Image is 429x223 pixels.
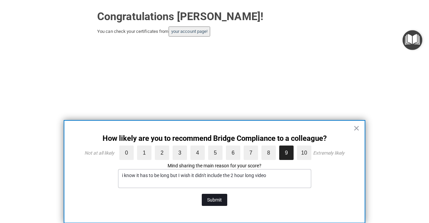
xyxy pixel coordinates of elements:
label: 8 [261,146,276,160]
div: Not at all likely [84,150,114,156]
p: How likely are you to recommend Bridge Compliance to a colleague? [78,134,351,143]
label: 0 [119,146,134,160]
label: 7 [244,146,258,160]
a: your account page! [171,29,208,34]
iframe: Drift Widget Chat Controller [395,177,421,202]
div: You can check your certificates from [97,26,332,37]
strong: Congratulations [PERSON_NAME]! [97,10,263,23]
button: Close [353,123,360,133]
label: 2 [155,146,169,160]
label: 5 [208,146,223,160]
label: 6 [226,146,240,160]
div: Mind sharing the main reason for your score? [78,163,351,169]
button: Open Resource Center [403,30,422,50]
button: Submit [202,194,227,206]
div: Extremely likely [313,150,345,156]
label: 9 [279,146,294,160]
label: 10 [297,146,311,160]
label: 1 [137,146,151,160]
label: 4 [190,146,205,160]
label: 3 [173,146,187,160]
